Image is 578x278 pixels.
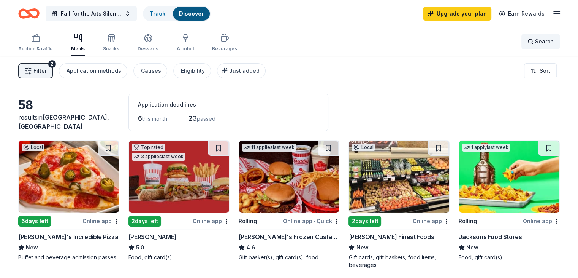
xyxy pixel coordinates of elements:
span: Just added [229,67,260,74]
img: Image for John's Incredible Pizza [19,141,119,213]
button: Application methods [59,63,127,78]
div: 6 days left [18,216,51,227]
button: Eligibility [173,63,211,78]
button: Search [521,34,560,49]
div: 3 applies last week [132,153,185,161]
span: 4.6 [246,243,255,252]
a: Image for Freddy's Frozen Custard & Steakburgers11 applieslast weekRollingOnline app•Quick[PERSON... [239,140,340,261]
button: Beverages [212,30,237,56]
div: Local [22,144,44,151]
div: Jacksons Food Stores [459,232,522,241]
div: Online app [413,216,450,226]
div: Meals [71,46,85,52]
div: Food, gift card(s) [128,254,230,261]
div: Top rated [132,144,165,151]
div: Food, gift card(s) [459,254,560,261]
button: Just added [217,63,266,78]
button: Causes [133,63,167,78]
img: Image for Portillo's [129,141,229,213]
div: results [18,113,119,131]
span: in [18,113,109,130]
div: Online app [82,216,119,226]
div: Buffet and beverage admission passes [18,254,119,261]
div: Rolling [459,217,477,226]
img: Image for Jensen’s Finest Foods [349,141,449,213]
button: Meals [71,30,85,56]
button: Desserts [138,30,158,56]
div: Application deadlines [138,100,319,109]
div: Online app Quick [283,216,339,226]
div: 11 applies last week [242,144,296,152]
div: 2 [48,60,56,68]
span: Fall for the Arts Silent Auction and Fundraiser [61,9,122,18]
a: Discover [179,10,204,17]
div: 2 days left [128,216,161,227]
div: Snacks [103,46,119,52]
button: Filter2 [18,63,53,78]
div: [PERSON_NAME]'s Incredible Pizza [18,232,118,241]
a: Image for Jacksons Food Stores1 applylast weekRollingOnline appJacksons Food StoresNewFood, gift ... [459,140,560,261]
button: Fall for the Arts Silent Auction and Fundraiser [46,6,137,21]
button: TrackDiscover [143,6,211,21]
div: Gift cards, gift baskets, food items, beverages [348,254,450,269]
span: passed [197,115,215,122]
span: [GEOGRAPHIC_DATA], [GEOGRAPHIC_DATA] [18,113,109,130]
div: Online app [193,216,230,226]
div: Causes [141,66,161,75]
span: 23 [188,114,197,122]
button: Alcohol [177,30,194,56]
a: Image for John's Incredible PizzaLocal6days leftOnline app[PERSON_NAME]'s Incredible PizzaNewBuff... [18,140,119,261]
div: 58 [18,97,119,113]
span: New [356,243,368,252]
span: • [314,218,315,224]
span: 6 [138,114,142,122]
img: Image for Freddy's Frozen Custard & Steakburgers [239,141,339,213]
span: New [26,243,38,252]
button: Auction & raffle [18,30,53,56]
a: Upgrade your plan [423,7,491,21]
a: Track [150,10,165,17]
div: Local [352,144,375,151]
div: 1 apply last week [462,144,510,152]
img: Image for Jacksons Food Stores [459,141,559,213]
a: Image for Jensen’s Finest FoodsLocal2days leftOnline app[PERSON_NAME] Finest FoodsNewGift cards, ... [348,140,450,269]
button: Sort [524,63,557,78]
div: Gift basket(s), gift card(s), food [239,254,340,261]
div: Auction & raffle [18,46,53,52]
span: Filter [33,66,47,75]
a: Image for Portillo'sTop rated3 applieslast week2days leftOnline app[PERSON_NAME]5.0Food, gift car... [128,140,230,261]
div: [PERSON_NAME] Finest Foods [348,232,434,241]
a: Earn Rewards [494,7,549,21]
div: Eligibility [181,66,205,75]
div: Application methods [67,66,121,75]
div: Rolling [239,217,257,226]
div: Alcohol [177,46,194,52]
div: Online app [523,216,560,226]
a: Home [18,5,40,22]
div: Desserts [138,46,158,52]
div: [PERSON_NAME]'s Frozen Custard & Steakburgers [239,232,340,241]
div: 2 days left [348,216,381,227]
span: this month [142,115,167,122]
button: Snacks [103,30,119,56]
div: [PERSON_NAME] [128,232,177,241]
span: 5.0 [136,243,144,252]
span: Search [535,37,554,46]
span: New [466,243,478,252]
span: Sort [540,66,550,75]
div: Beverages [212,46,237,52]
